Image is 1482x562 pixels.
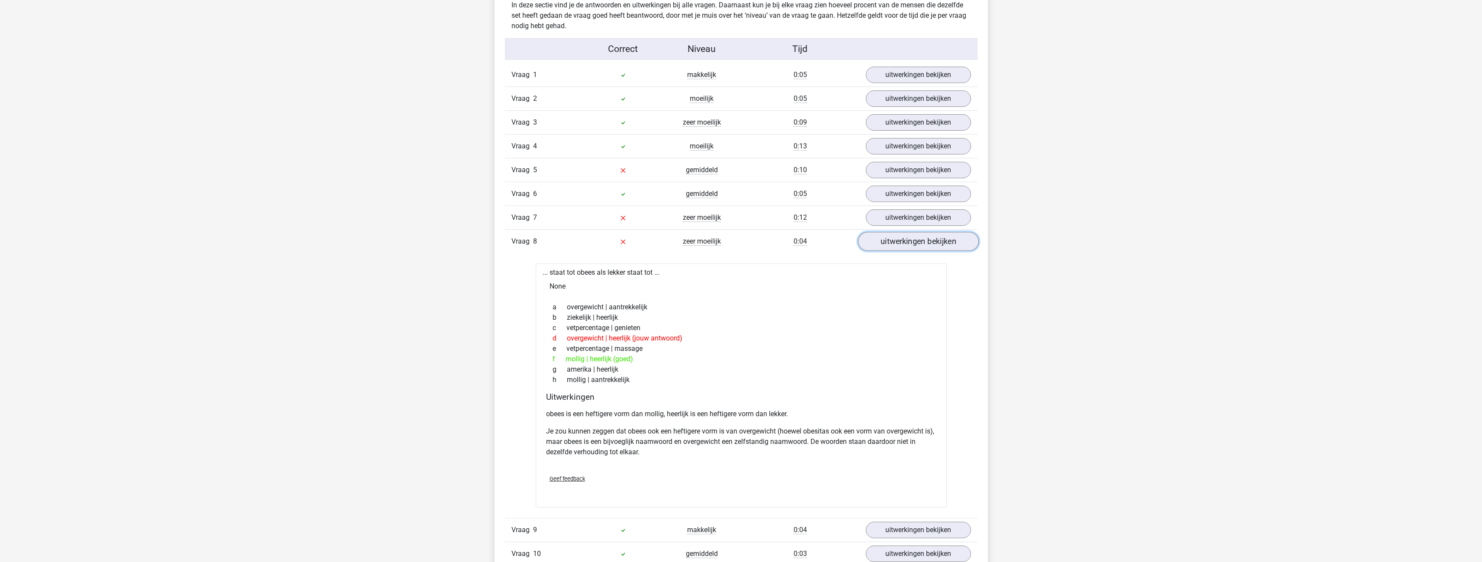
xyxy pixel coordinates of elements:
[866,162,971,178] a: uitwerkingen bekijken
[662,42,741,56] div: Niveau
[546,375,936,385] div: mollig | aantrekkelijk
[683,118,721,127] span: zeer moeilijk
[550,475,585,482] span: Geef feedback
[533,166,537,174] span: 5
[546,354,936,364] div: mollig | heerlijk (goed)
[866,209,971,226] a: uitwerkingen bekijken
[533,213,537,222] span: 7
[553,333,567,344] span: d
[543,278,940,295] div: None
[683,237,721,246] span: zeer moeilijk
[511,93,533,104] span: Vraag
[683,213,721,222] span: zeer moeilijk
[546,344,936,354] div: vetpercentage | massage
[794,526,807,534] span: 0:04
[794,71,807,79] span: 0:05
[866,138,971,154] a: uitwerkingen bekijken
[690,142,714,151] span: moeilijk
[794,166,807,174] span: 0:10
[553,375,567,385] span: h
[866,114,971,131] a: uitwerkingen bekijken
[858,232,978,251] a: uitwerkingen bekijken
[511,525,533,535] span: Vraag
[741,42,859,56] div: Tijd
[533,71,537,79] span: 1
[866,67,971,83] a: uitwerkingen bekijken
[553,364,567,375] span: g
[686,189,718,198] span: gemiddeld
[511,549,533,559] span: Vraag
[533,189,537,198] span: 6
[536,263,947,507] div: ... staat tot obees als lekker staat tot ...
[533,549,541,558] span: 10
[553,344,566,354] span: e
[546,409,936,419] p: obees is een heftigere vorm dan mollig, heerlijk is een heftigere vorm dan lekker.
[794,118,807,127] span: 0:09
[546,426,936,457] p: Je zou kunnen zeggen dat obees ook een heftigere vorm is van overgewicht (hoewel obesitas ook een...
[511,165,533,175] span: Vraag
[553,354,566,364] span: f
[794,189,807,198] span: 0:05
[553,323,566,333] span: c
[546,312,936,323] div: ziekelijk | heerlijk
[511,212,533,223] span: Vraag
[546,364,936,375] div: amerika | heerlijk
[546,392,936,402] h4: Uitwerkingen
[511,189,533,199] span: Vraag
[866,186,971,202] a: uitwerkingen bekijken
[794,549,807,558] span: 0:03
[687,526,716,534] span: makkelijk
[553,302,567,312] span: a
[511,117,533,128] span: Vraag
[866,90,971,107] a: uitwerkingen bekijken
[584,42,662,56] div: Correct
[511,141,533,151] span: Vraag
[533,142,537,150] span: 4
[690,94,714,103] span: moeilijk
[866,546,971,562] a: uitwerkingen bekijken
[533,237,537,245] span: 8
[511,236,533,247] span: Vraag
[794,94,807,103] span: 0:05
[794,213,807,222] span: 0:12
[533,94,537,103] span: 2
[686,166,718,174] span: gemiddeld
[866,522,971,538] a: uitwerkingen bekijken
[553,312,567,323] span: b
[686,549,718,558] span: gemiddeld
[511,70,533,80] span: Vraag
[533,526,537,534] span: 9
[687,71,716,79] span: makkelijk
[546,323,936,333] div: vetpercentage | genieten
[794,237,807,246] span: 0:04
[546,333,936,344] div: overgewicht | heerlijk (jouw antwoord)
[794,142,807,151] span: 0:13
[533,118,537,126] span: 3
[546,302,936,312] div: overgewicht | aantrekkelijk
